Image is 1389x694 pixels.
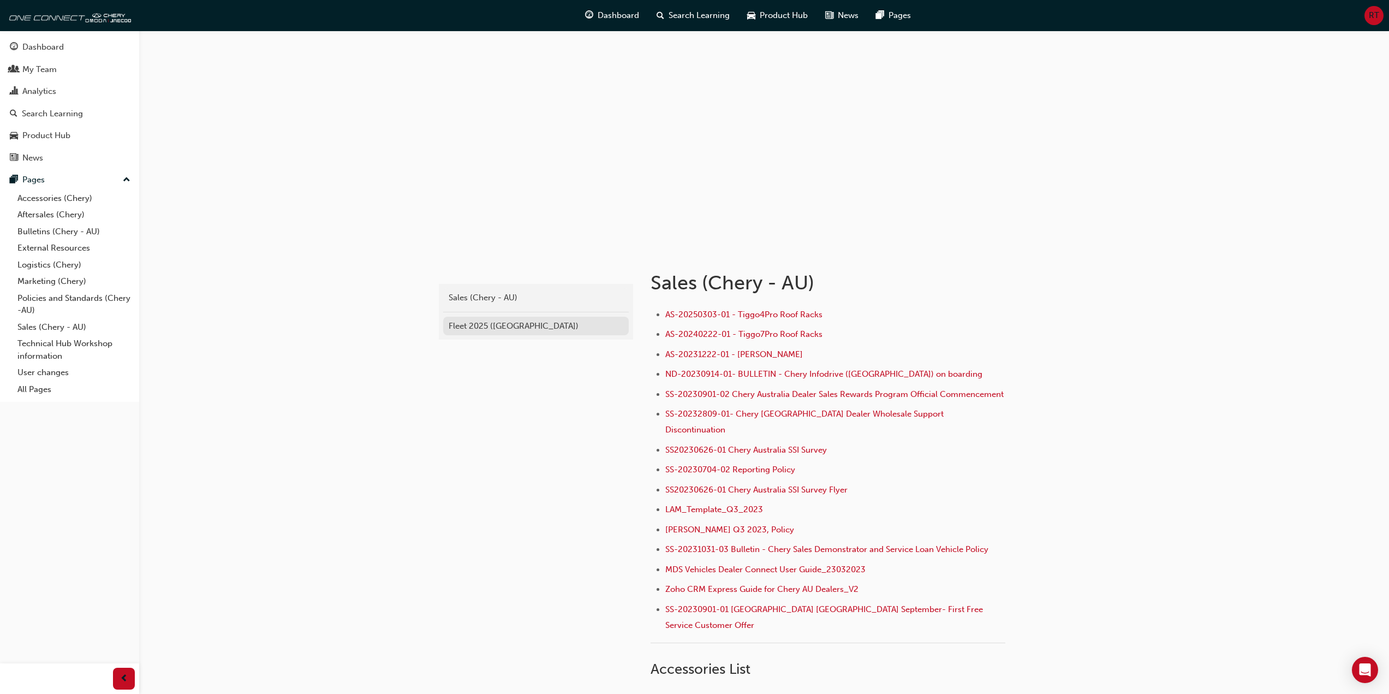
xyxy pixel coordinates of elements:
a: pages-iconPages [867,4,920,27]
a: Aftersales (Chery) [13,206,135,223]
a: Policies and Standards (Chery -AU) [13,290,135,319]
span: chart-icon [10,87,18,97]
div: Fleet 2025 ([GEOGRAPHIC_DATA]) [449,320,623,333]
a: Dashboard [4,37,135,57]
a: Sales (Chery - AU) [13,319,135,336]
a: Fleet 2025 ([GEOGRAPHIC_DATA]) [443,317,629,336]
a: Marketing (Chery) [13,273,135,290]
a: My Team [4,60,135,80]
a: AS-20240222-01 - Tiggo7Pro Roof Racks [665,329,822,339]
span: prev-icon [120,672,128,686]
span: Pages [889,9,911,22]
a: SS20230626-01 Chery Australia SSI Survey [665,445,827,455]
span: up-icon [123,173,130,187]
a: Logistics (Chery) [13,257,135,274]
div: My Team [22,63,57,76]
a: SS-20230704-02 Reporting Policy [665,465,795,474]
span: news-icon [10,153,18,163]
span: people-icon [10,65,18,75]
h1: Sales (Chery - AU) [651,271,1009,295]
span: car-icon [747,9,755,22]
span: RT [1369,9,1379,22]
a: SS-20230901-02 Chery Australia Dealer Sales Rewards Program Official Commencement [665,389,1004,399]
a: Search Learning [4,104,135,124]
a: Accessories (Chery) [13,190,135,207]
a: All Pages [13,381,135,398]
div: Dashboard [22,41,64,54]
button: DashboardMy TeamAnalyticsSearch LearningProduct HubNews [4,35,135,170]
a: AS-20250303-01 - Tiggo4Pro Roof Racks [665,310,822,319]
a: car-iconProduct Hub [738,4,816,27]
a: Sales (Chery - AU) [443,288,629,307]
a: [PERSON_NAME] Q3 2023, Policy [665,525,794,535]
a: search-iconSearch Learning [648,4,738,27]
a: MDS Vehicles Dealer Connect User Guide_23032023 [665,565,866,574]
a: Zoho CRM Express Guide for Chery AU Dealers_V2 [665,584,859,594]
span: car-icon [10,131,18,141]
div: Search Learning [22,108,83,120]
span: Search Learning [669,9,730,22]
span: Accessories List [651,661,750,678]
span: Dashboard [598,9,639,22]
a: AS-20231222-01 - [PERSON_NAME] [665,349,803,359]
a: User changes [13,364,135,381]
button: RT [1364,6,1384,25]
button: Pages [4,170,135,190]
div: Sales (Chery - AU) [449,292,623,304]
a: External Resources [13,240,135,257]
div: Pages [22,174,45,186]
div: Analytics [22,85,56,98]
div: Product Hub [22,129,70,142]
a: Analytics [4,81,135,102]
a: SS-20231031-03 Bulletin - Chery Sales Demonstrator and Service Loan Vehicle Policy [665,544,988,554]
a: LAM_Template_Q3_2023 [665,505,763,514]
a: guage-iconDashboard [576,4,648,27]
img: oneconnect [5,4,131,26]
span: guage-icon [585,9,593,22]
div: News [22,152,43,164]
a: Technical Hub Workshop information [13,335,135,364]
a: SS-20232809-01- Chery [GEOGRAPHIC_DATA] Dealer Wholesale Support Discontinuation [665,409,946,435]
span: news-icon [825,9,833,22]
span: guage-icon [10,43,18,52]
a: news-iconNews [816,4,867,27]
a: ND-20230914-01- BULLETIN - Chery Infodrive ([GEOGRAPHIC_DATA]) on boarding [665,369,982,379]
a: Product Hub [4,126,135,146]
span: pages-icon [876,9,884,22]
a: SS-20230901-01 [GEOGRAPHIC_DATA] [GEOGRAPHIC_DATA] September- First Free Service Customer Offer [665,604,985,630]
a: Bulletins (Chery - AU) [13,223,135,240]
span: Product Hub [760,9,808,22]
span: search-icon [657,9,664,22]
span: News [838,9,859,22]
span: pages-icon [10,175,18,185]
a: News [4,148,135,168]
div: Open Intercom Messenger [1352,657,1378,683]
span: search-icon [10,109,17,119]
a: SS20230626-01 Chery Australia SSI Survey Flyer [665,485,848,495]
